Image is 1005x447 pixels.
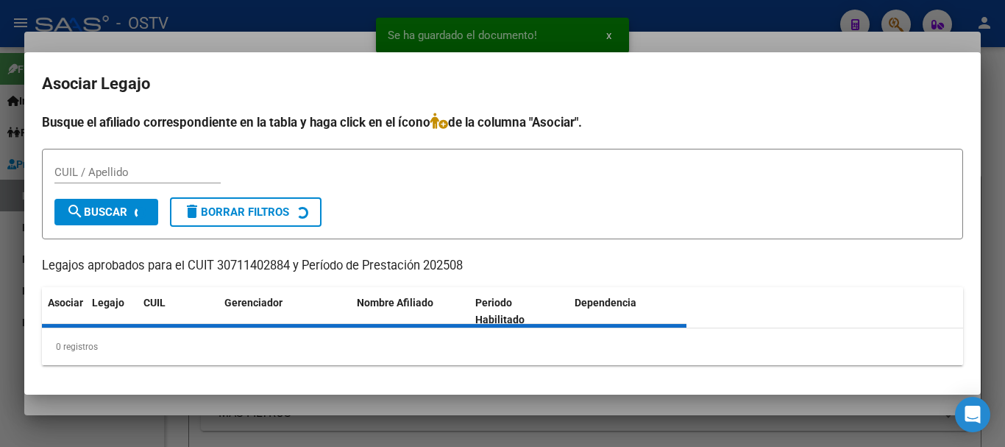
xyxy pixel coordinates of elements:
button: Borrar Filtros [170,197,322,227]
span: CUIL [143,297,166,309]
datatable-header-cell: Nombre Afiliado [351,287,469,336]
mat-icon: delete [183,203,201,220]
datatable-header-cell: Gerenciador [219,287,351,336]
p: Legajos aprobados para el CUIT 30711402884 y Período de Prestación 202508 [42,257,963,275]
datatable-header-cell: CUIL [138,287,219,336]
datatable-header-cell: Legajo [86,287,138,336]
span: Asociar [48,297,83,309]
h2: Asociar Legajo [42,70,963,98]
div: 0 registros [42,328,963,365]
datatable-header-cell: Dependencia [569,287,687,336]
datatable-header-cell: Periodo Habilitado [469,287,569,336]
datatable-header-cell: Asociar [42,287,86,336]
span: Gerenciador [224,297,283,309]
h4: Busque el afiliado correspondiente en la tabla y haga click en el ícono de la columna "Asociar". [42,113,963,132]
button: Buscar [54,199,158,225]
span: Dependencia [575,297,636,309]
span: Periodo Habilitado [475,297,525,325]
span: Nombre Afiliado [357,297,433,309]
span: Borrar Filtros [183,205,289,219]
mat-icon: search [66,203,84,220]
span: Buscar [66,205,127,219]
span: Legajo [92,297,124,309]
div: Open Intercom Messenger [955,397,990,432]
